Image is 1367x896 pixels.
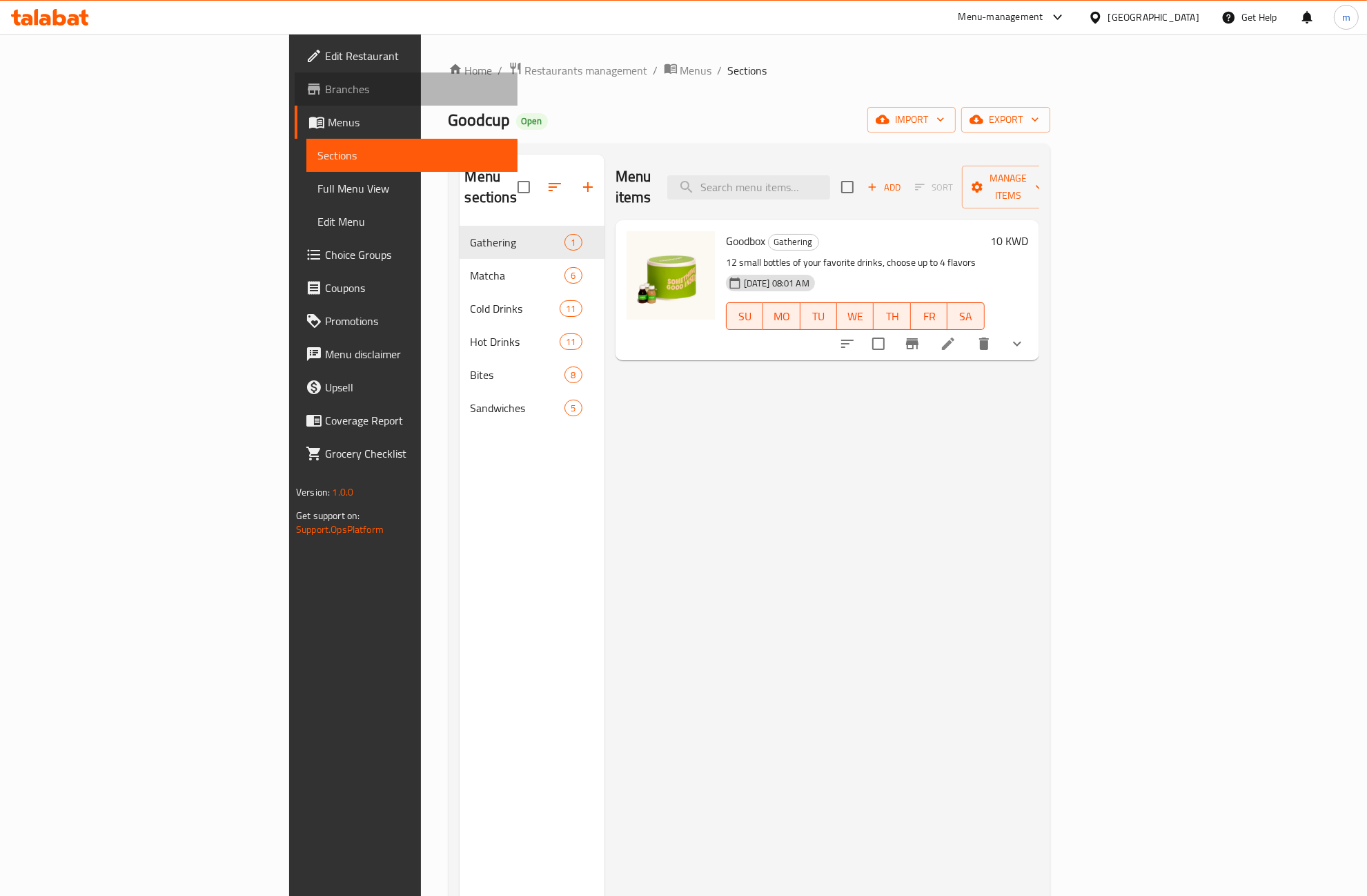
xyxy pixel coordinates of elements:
span: Select all sections [509,173,538,202]
li: / [718,62,722,79]
span: 5 [565,402,581,415]
a: Branches [295,72,518,106]
div: Matcha6 [460,259,604,292]
span: Open [516,115,548,127]
button: Add [862,177,906,198]
span: 11 [560,335,581,349]
span: Matcha [471,267,565,284]
span: Edit Restaurant [325,48,507,64]
span: MO [769,306,794,327]
div: Bites8 [460,358,604,391]
span: 11 [560,302,581,315]
span: Restaurants management [525,62,648,79]
div: items [560,333,582,350]
a: Edit menu item [940,335,956,352]
span: Promotions [325,313,507,329]
span: Version: [296,483,330,501]
span: Grocery Checklist [325,445,507,462]
div: items [560,300,582,317]
span: [DATE] 08:01 AM [738,277,815,290]
a: Upsell [295,371,518,404]
a: Edit Restaurant [295,39,518,72]
button: MO [763,302,800,330]
span: Select section first [906,177,962,198]
button: Branch-specific-item [896,327,929,360]
span: TU [806,306,832,327]
span: Sections [728,62,767,79]
span: Select section [833,173,862,202]
a: Edit Menu [306,205,518,238]
span: Manage items [973,170,1043,204]
div: items [564,267,582,284]
button: TH [874,302,910,330]
div: Menu-management [958,9,1043,26]
h6: 10 KWD [990,231,1028,251]
div: Open [516,113,548,130]
nav: breadcrumb [449,61,1050,79]
button: import [867,107,956,133]
button: FR [911,302,947,330]
span: Coupons [325,280,507,296]
div: Gathering [768,234,819,251]
div: [GEOGRAPHIC_DATA] [1108,10,1199,25]
a: Menus [295,106,518,139]
span: Hot Drinks [471,333,560,350]
span: Gathering [471,234,565,251]
span: Upsell [325,379,507,396]
span: 6 [565,269,581,282]
button: export [961,107,1050,133]
a: Choice Groups [295,238,518,271]
a: Full Menu View [306,172,518,205]
button: SA [947,302,984,330]
span: Edit Menu [317,213,507,230]
a: Menus [664,61,712,79]
div: items [564,400,582,416]
a: Menu disclaimer [295,338,518,371]
span: FR [916,306,942,327]
span: 8 [565,369,581,382]
a: Coverage Report [295,404,518,437]
li: / [653,62,658,79]
span: Goodbox [726,231,765,251]
a: Sections [306,139,518,172]
span: Sandwiches [471,400,565,416]
div: Cold Drinks11 [460,292,604,325]
span: export [972,111,1039,128]
span: Branches [325,81,507,97]
span: Menus [328,114,507,130]
button: Manage items [962,166,1054,208]
span: Menu disclaimer [325,346,507,362]
span: Add [865,179,903,195]
span: Cold Drinks [471,300,560,317]
div: items [564,367,582,383]
span: 1.0.0 [332,483,353,501]
a: Grocery Checklist [295,437,518,470]
span: Get support on: [296,507,360,525]
nav: Menu sections [460,220,604,430]
svg: Show Choices [1009,335,1025,352]
div: Sandwiches5 [460,391,604,425]
a: Promotions [295,304,518,338]
button: show more [1001,327,1034,360]
button: Add section [571,171,604,204]
span: 1 [565,236,581,249]
div: items [564,234,582,251]
span: Bites [471,367,565,383]
input: search [667,175,830,199]
span: Menus [680,62,712,79]
button: WE [837,302,874,330]
a: Support.OpsPlatform [296,520,384,538]
div: Hot Drinks11 [460,325,604,358]
span: Select to update [864,329,893,358]
span: Gathering [769,234,818,250]
span: WE [843,306,868,327]
button: TU [800,302,837,330]
span: Full Menu View [317,180,507,197]
span: m [1342,10,1350,25]
button: delete [967,327,1001,360]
